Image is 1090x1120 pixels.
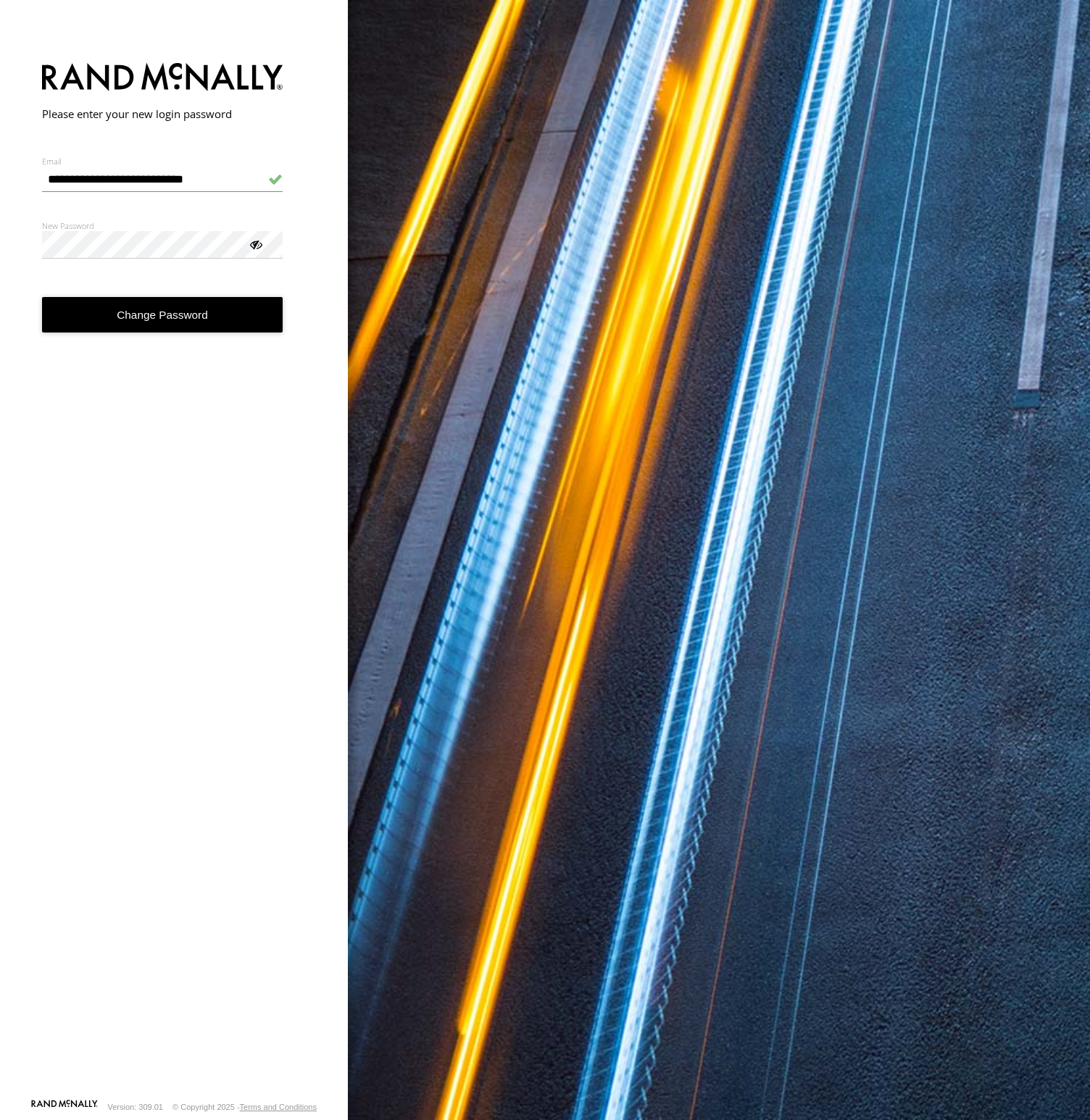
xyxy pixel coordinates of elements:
[42,220,283,231] label: New Password
[42,60,283,97] img: Rand McNally
[42,297,283,333] button: Change Password
[108,1103,163,1111] div: Version: 309.01
[240,1103,317,1111] a: Terms and Conditions
[42,106,283,121] h2: Please enter your new login password
[172,1103,317,1111] div: © Copyright 2025 -
[42,156,283,167] label: Email
[31,1100,98,1114] a: Visit our Website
